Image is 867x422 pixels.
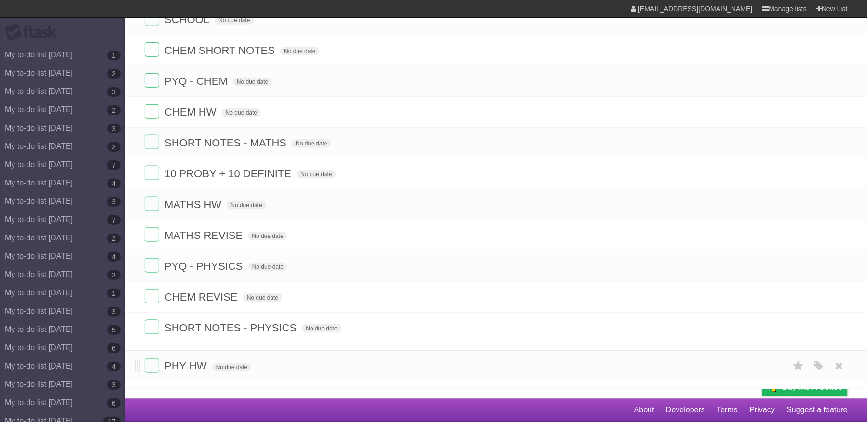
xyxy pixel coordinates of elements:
[145,227,159,242] label: Done
[107,252,121,262] b: 4
[164,198,224,211] span: MATHS HW
[164,44,277,56] span: CHEM SHORT NOTES
[107,87,121,97] b: 3
[107,325,121,335] b: 5
[164,106,219,118] span: CHEM HW
[248,232,287,240] span: No due date
[145,358,159,373] label: Done
[227,201,266,210] span: No due date
[107,362,121,371] b: 4
[164,322,299,334] span: SHORT NOTES - PHYSICS
[145,42,159,57] label: Done
[783,379,843,396] span: Buy me a coffee
[164,75,230,87] span: PYQ - CHEM
[292,139,331,148] span: No due date
[107,307,121,316] b: 3
[145,320,159,334] label: Done
[145,166,159,180] label: Done
[666,401,705,420] a: Developers
[145,73,159,88] label: Done
[107,270,121,280] b: 3
[789,358,808,374] label: Star task
[145,258,159,273] label: Done
[107,289,121,298] b: 1
[302,324,341,333] span: No due date
[107,398,121,408] b: 6
[787,401,848,420] a: Suggest a feature
[750,401,775,420] a: Privacy
[222,108,261,117] span: No due date
[164,360,209,372] span: PHY HW
[107,234,121,243] b: 2
[145,104,159,119] label: Done
[107,51,121,60] b: 1
[634,401,654,420] a: About
[107,124,121,133] b: 3
[280,47,319,55] span: No due date
[107,197,121,207] b: 3
[164,229,245,241] span: MATHS REVISE
[145,12,159,26] label: Done
[297,170,336,179] span: No due date
[243,293,282,302] span: No due date
[248,263,287,271] span: No due date
[107,105,121,115] b: 2
[145,197,159,211] label: Done
[164,137,289,149] span: SHORT NOTES - MATHS
[145,135,159,149] label: Done
[107,380,121,390] b: 3
[233,78,272,86] span: No due date
[107,160,121,170] b: 7
[107,343,121,353] b: 6
[145,289,159,303] label: Done
[215,16,254,25] span: No due date
[164,291,240,303] span: CHEM REVISE
[717,401,738,420] a: Terms
[107,69,121,79] b: 2
[107,179,121,188] b: 4
[164,260,245,272] span: PYQ - PHYSICS
[212,363,251,372] span: No due date
[107,142,121,152] b: 2
[5,24,63,41] div: Flask
[164,13,212,26] span: SCHOOL
[107,215,121,225] b: 7
[164,168,294,180] span: 10 PROBY + 10 DEFINITE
